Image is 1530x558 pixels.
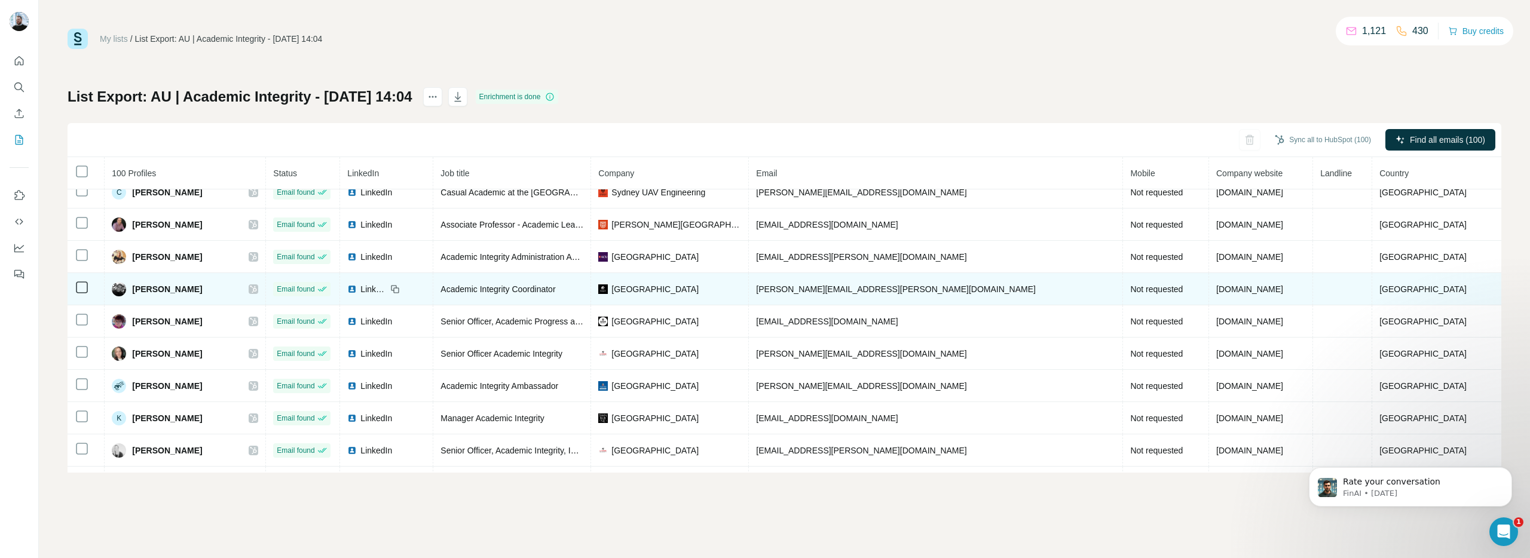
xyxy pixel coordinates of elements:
[347,284,357,294] img: LinkedIn logo
[598,284,608,294] img: company-logo
[360,348,392,360] span: LinkedIn
[10,76,29,98] button: Search
[347,317,357,326] img: LinkedIn logo
[1216,381,1283,391] span: [DOMAIN_NAME]
[1379,168,1409,178] span: Country
[360,412,392,424] span: LinkedIn
[1130,446,1183,455] span: Not requested
[347,188,357,197] img: LinkedIn logo
[1410,134,1485,146] span: Find all emails (100)
[1216,413,1283,423] span: [DOMAIN_NAME]
[132,380,202,392] span: [PERSON_NAME]
[1216,188,1283,197] span: [DOMAIN_NAME]
[598,188,608,197] img: company-logo
[1216,317,1283,326] span: [DOMAIN_NAME]
[1448,23,1504,39] button: Buy credits
[132,219,202,231] span: [PERSON_NAME]
[1130,252,1183,262] span: Not requested
[360,380,392,392] span: LinkedIn
[1379,284,1467,294] span: [GEOGRAPHIC_DATA]
[112,185,126,200] div: C
[598,168,634,178] span: Company
[277,219,314,230] span: Email found
[1320,168,1352,178] span: Landline
[1489,517,1518,546] iframe: Intercom live chat
[1362,24,1386,38] p: 1,121
[611,251,699,263] span: [GEOGRAPHIC_DATA]
[347,381,357,391] img: LinkedIn logo
[440,168,469,178] span: Job title
[440,349,562,358] span: Senior Officer Academic Integrity
[130,33,133,45] li: /
[360,444,392,456] span: LinkedIn
[1216,252,1283,262] span: [DOMAIN_NAME]
[1130,284,1183,294] span: Not requested
[277,284,314,295] span: Email found
[347,349,357,358] img: LinkedIn logo
[10,129,29,151] button: My lists
[1216,284,1283,294] span: [DOMAIN_NAME]
[1130,349,1183,358] span: Not requested
[360,315,392,327] span: LinkedIn
[756,317,898,326] span: [EMAIL_ADDRESS][DOMAIN_NAME]
[1130,317,1183,326] span: Not requested
[756,188,966,197] span: [PERSON_NAME][EMAIL_ADDRESS][DOMAIN_NAME]
[1216,349,1283,358] span: [DOMAIN_NAME]
[440,446,622,455] span: Senior Officer, Academic Integrity, Integrity Office
[756,220,898,229] span: [EMAIL_ADDRESS][DOMAIN_NAME]
[360,219,392,231] span: LinkedIn
[10,237,29,259] button: Dashboard
[277,381,314,391] span: Email found
[598,317,608,326] img: company-logo
[611,412,699,424] span: [GEOGRAPHIC_DATA]
[1130,220,1183,229] span: Not requested
[100,34,128,44] a: My lists
[277,413,314,424] span: Email found
[1130,381,1183,391] span: Not requested
[112,443,126,458] img: Avatar
[1216,220,1283,229] span: [DOMAIN_NAME]
[360,186,392,198] span: LinkedIn
[347,413,357,423] img: LinkedIn logo
[440,413,544,423] span: Manager Academic Integrity
[1130,413,1183,423] span: Not requested
[440,188,618,197] span: Casual Academic at the [GEOGRAPHIC_DATA]
[132,444,202,456] span: [PERSON_NAME]
[1266,131,1379,149] button: Sync all to HubSpot (100)
[611,186,705,198] span: Sydney UAV Engineering
[440,317,616,326] span: Senior Officer, Academic Progress and Integrity
[10,263,29,285] button: Feedback
[277,252,314,262] span: Email found
[756,349,966,358] span: [PERSON_NAME][EMAIL_ADDRESS][DOMAIN_NAME]
[10,50,29,72] button: Quick start
[277,445,314,456] span: Email found
[611,444,699,456] span: [GEOGRAPHIC_DATA]
[277,348,314,359] span: Email found
[1514,517,1523,527] span: 1
[132,283,202,295] span: [PERSON_NAME]
[10,12,29,31] img: Avatar
[1216,168,1283,178] span: Company website
[277,316,314,327] span: Email found
[756,284,1036,294] span: [PERSON_NAME][EMAIL_ADDRESS][PERSON_NAME][DOMAIN_NAME]
[611,315,699,327] span: [GEOGRAPHIC_DATA]
[1379,381,1467,391] span: [GEOGRAPHIC_DATA]
[68,87,412,106] h1: List Export: AU | Academic Integrity - [DATE] 14:04
[273,168,297,178] span: Status
[10,211,29,232] button: Use Surfe API
[598,381,608,391] img: company-logo
[132,412,202,424] span: [PERSON_NAME]
[598,349,608,358] img: company-logo
[1379,188,1467,197] span: [GEOGRAPHIC_DATA]
[1130,168,1155,178] span: Mobile
[68,29,88,49] img: Surfe Logo
[440,252,600,262] span: Academic Integrity Administration Assistant
[598,446,608,455] img: company-logo
[112,250,126,264] img: Avatar
[347,168,379,178] span: LinkedIn
[112,217,126,232] img: Avatar
[112,314,126,329] img: Avatar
